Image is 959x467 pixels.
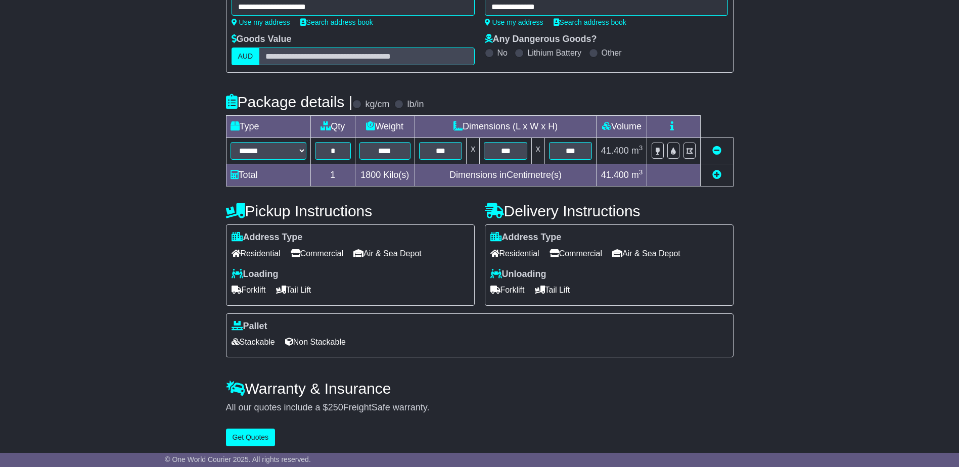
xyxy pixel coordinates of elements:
td: Total [226,164,310,186]
h4: Delivery Instructions [485,203,734,219]
sup: 3 [639,168,643,176]
span: Forklift [490,282,525,298]
td: 1 [310,164,355,186]
span: Air & Sea Depot [353,246,422,261]
td: x [531,138,544,164]
span: Air & Sea Depot [612,246,680,261]
label: Loading [232,269,279,280]
label: Pallet [232,321,267,332]
h4: Warranty & Insurance [226,380,734,397]
span: Commercial [291,246,343,261]
label: Other [602,48,622,58]
span: © One World Courier 2025. All rights reserved. [165,455,311,463]
span: 250 [328,402,343,412]
span: m [631,170,643,180]
span: Non Stackable [285,334,346,350]
td: Type [226,116,310,138]
td: Qty [310,116,355,138]
div: All our quotes include a $ FreightSafe warranty. [226,402,734,413]
span: Stackable [232,334,275,350]
span: 41.400 [601,146,629,156]
a: Remove this item [712,146,721,156]
label: Lithium Battery [527,48,581,58]
td: Dimensions (L x W x H) [415,116,597,138]
sup: 3 [639,144,643,152]
span: Tail Lift [276,282,311,298]
h4: Pickup Instructions [226,203,475,219]
h4: Package details | [226,94,353,110]
a: Use my address [232,18,290,26]
label: Goods Value [232,34,292,45]
label: Address Type [490,232,562,243]
a: Add new item [712,170,721,180]
span: 1800 [360,170,381,180]
label: lb/in [407,99,424,110]
td: Dimensions in Centimetre(s) [415,164,597,186]
span: Tail Lift [535,282,570,298]
a: Use my address [485,18,543,26]
span: Residential [232,246,281,261]
span: Forklift [232,282,266,298]
span: Commercial [550,246,602,261]
label: No [497,48,508,58]
a: Search address book [554,18,626,26]
td: Weight [355,116,415,138]
button: Get Quotes [226,429,276,446]
span: m [631,146,643,156]
td: Kilo(s) [355,164,415,186]
span: 41.400 [601,170,629,180]
label: kg/cm [365,99,389,110]
label: Any Dangerous Goods? [485,34,597,45]
td: x [467,138,480,164]
a: Search address book [300,18,373,26]
td: Volume [597,116,647,138]
label: AUD [232,48,260,65]
span: Residential [490,246,539,261]
label: Address Type [232,232,303,243]
label: Unloading [490,269,546,280]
